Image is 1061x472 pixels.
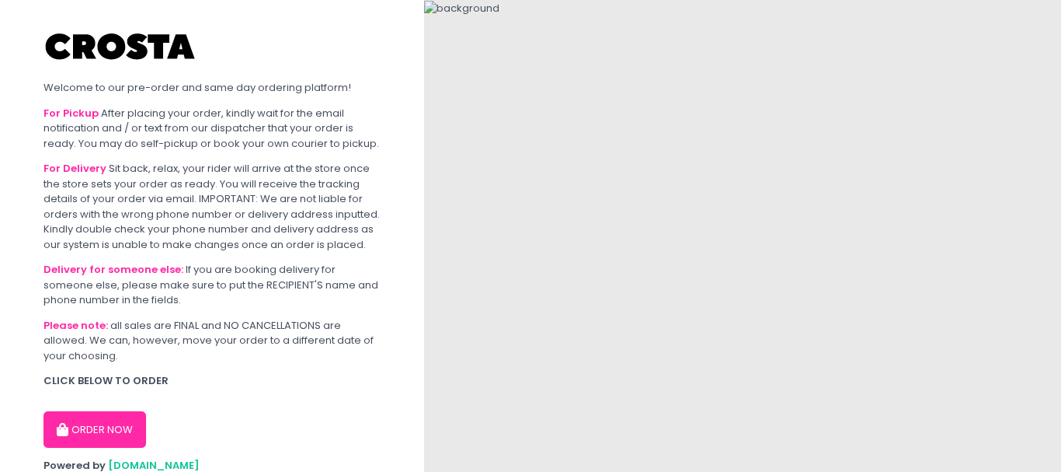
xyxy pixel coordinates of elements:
[43,318,381,364] div: all sales are FINAL and NO CANCELLATIONS are allowed. We can, however, move your order to a diffe...
[43,373,381,389] div: CLICK BELOW TO ORDER
[43,318,108,333] b: Please note:
[43,262,183,277] b: Delivery for someone else:
[424,1,499,16] img: background
[43,161,106,176] b: For Delivery
[43,80,381,96] div: Welcome to our pre-order and same day ordering platform!
[43,106,381,152] div: After placing your order, kindly wait for the email notification and / or text from our dispatche...
[43,411,146,449] button: ORDER NOW
[43,106,99,121] b: For Pickup
[43,23,199,70] img: Crosta Pizzeria
[43,161,381,252] div: Sit back, relax, your rider will arrive at the store once the store sets your order as ready. You...
[43,262,381,308] div: If you are booking delivery for someone else, please make sure to put the RECIPIENT'S name and ph...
